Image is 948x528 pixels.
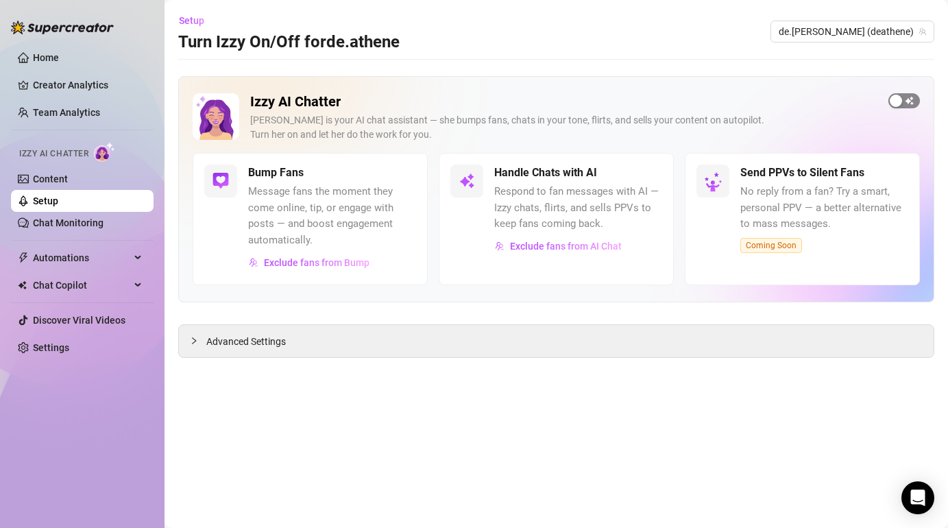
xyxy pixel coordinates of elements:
h2: Izzy AI Chatter [250,93,877,110]
span: team [919,27,927,36]
h3: Turn Izzy On/Off for de.athene [178,32,400,53]
a: Team Analytics [33,107,100,118]
span: Message fans the moment they come online, tip, or engage with posts — and boost engagement automa... [248,184,416,248]
div: collapsed [190,333,206,348]
a: Settings [33,342,69,353]
span: Exclude fans from Bump [264,257,369,268]
button: Exclude fans from AI Chat [494,235,622,257]
div: [PERSON_NAME] is your AI chat assistant — she bumps fans, chats in your tone, flirts, and sells y... [250,113,877,142]
img: svg%3e [212,173,229,189]
a: Chat Monitoring [33,217,104,228]
span: Exclude fans from AI Chat [510,241,622,252]
span: Setup [179,15,204,26]
h5: Handle Chats with AI [494,165,597,181]
a: Content [33,173,68,184]
img: logo-BBDzfeDw.svg [11,21,114,34]
span: de.athene (deathene) [779,21,926,42]
img: svg%3e [495,241,505,251]
span: Respond to fan messages with AI — Izzy chats, flirts, and sells PPVs to keep fans coming back. [494,184,662,232]
img: svg%3e [459,173,475,189]
span: Izzy AI Chatter [19,147,88,160]
span: Automations [33,247,130,269]
img: Chat Copilot [18,280,27,290]
h5: Bump Fans [248,165,304,181]
img: Izzy AI Chatter [193,93,239,140]
a: Creator Analytics [33,74,143,96]
h5: Send PPVs to Silent Fans [740,165,864,181]
span: thunderbolt [18,252,29,263]
button: Exclude fans from Bump [248,252,370,274]
span: No reply from a fan? Try a smart, personal PPV — a better alternative to mass messages. [740,184,908,232]
img: AI Chatter [94,142,115,162]
a: Home [33,52,59,63]
img: svg%3e [249,258,258,267]
span: Chat Copilot [33,274,130,296]
span: collapsed [190,337,198,345]
span: Advanced Settings [206,334,286,349]
span: Coming Soon [740,238,802,253]
a: Discover Viral Videos [33,315,125,326]
img: silent-fans-ppv-o-N6Mmdf.svg [704,172,726,194]
div: Open Intercom Messenger [901,481,934,514]
button: Setup [178,10,215,32]
a: Setup [33,195,58,206]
